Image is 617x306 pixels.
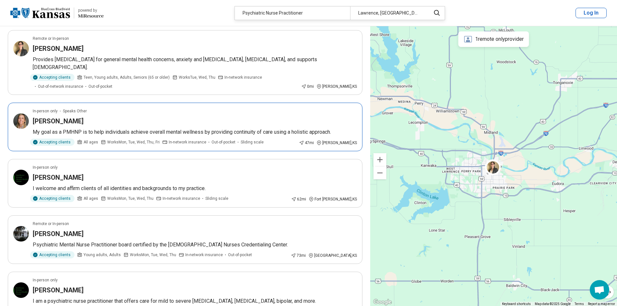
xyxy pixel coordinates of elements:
h3: [PERSON_NAME] [33,229,84,238]
span: All ages [84,139,98,145]
span: Out-of-pocket [228,252,252,258]
span: Map data ©2025 Google [535,302,571,306]
span: Works Mon, Tue, Wed, Thu [107,196,154,201]
img: Blue Cross Blue Shield Kansas [10,5,70,21]
div: [PERSON_NAME] , KS [316,84,357,89]
div: 0 mi [301,84,314,89]
span: Works Mon, Tue, Wed, Thu, Fri [107,139,160,145]
p: In-person only [33,108,58,114]
span: Out-of-pocket [88,84,112,89]
span: In-network insurance [169,139,206,145]
div: 62 mi [291,196,306,202]
span: Works Mon, Tue, Wed, Thu [130,252,176,258]
span: Sliding scale [241,139,264,145]
div: 47 mi [299,140,314,146]
div: Fort [PERSON_NAME] , KS [309,196,357,202]
span: Works Tue, Wed, Thu [179,74,215,80]
div: [GEOGRAPHIC_DATA] , KS [308,253,357,258]
a: Blue Cross Blue Shield Kansaspowered by [10,5,104,21]
p: In-person only [33,164,58,170]
div: Lawrence, [GEOGRAPHIC_DATA] [350,6,427,20]
div: powered by [78,7,104,13]
div: Accepting clients [30,251,74,258]
span: Sliding scale [205,196,228,201]
span: In-network insurance [224,74,262,80]
div: Accepting clients [30,74,74,81]
div: Open chat [590,280,609,300]
h3: [PERSON_NAME] [33,44,84,53]
span: Teen, Young adults, Adults, Seniors (65 or older) [84,74,170,80]
div: 73 mi [291,253,306,258]
button: Zoom out [373,166,386,179]
p: Psychiatric Mental Nurse Practitioner board certified by the [DEMOGRAPHIC_DATA] Nurses Credential... [33,241,357,249]
div: 1 remote only provider [458,31,529,47]
p: Remote or In-person [33,221,69,227]
div: [PERSON_NAME] , KS [316,140,357,146]
p: I welcome and affirm clients of all identities and backgrounds to my practice. [33,185,357,192]
div: Psychiatric Nurse Practitioner [235,6,350,20]
span: In-network insurance [163,196,200,201]
a: Report a map error [588,302,615,306]
p: Remote or In-person [33,36,69,41]
div: Accepting clients [30,139,74,146]
span: In-network insurance [185,252,223,258]
button: Zoom in [373,153,386,166]
span: Speaks Other [63,108,87,114]
p: Provides [MEDICAL_DATA] for general mental health concerns, anxiety and [MEDICAL_DATA], [MEDICAL_... [33,56,357,71]
button: Log In [576,8,607,18]
h3: [PERSON_NAME] [33,117,84,126]
p: My goal as a PMHNP is to help individuals achieve overall mental wellness by providing continuity... [33,128,357,136]
span: Out-of-pocket [211,139,235,145]
div: Accepting clients [30,195,74,202]
p: In-person only [33,277,58,283]
h3: [PERSON_NAME] [33,173,84,182]
span: Young adults, Adults [84,252,121,258]
a: Terms (opens in new tab) [575,302,584,306]
span: Out-of-network insurance [38,84,83,89]
h3: [PERSON_NAME] [33,286,84,295]
p: I am a psychiatric nurse practitioner that offers care for mild to severe [MEDICAL_DATA], [MEDICA... [33,297,357,305]
span: All ages [84,196,98,201]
